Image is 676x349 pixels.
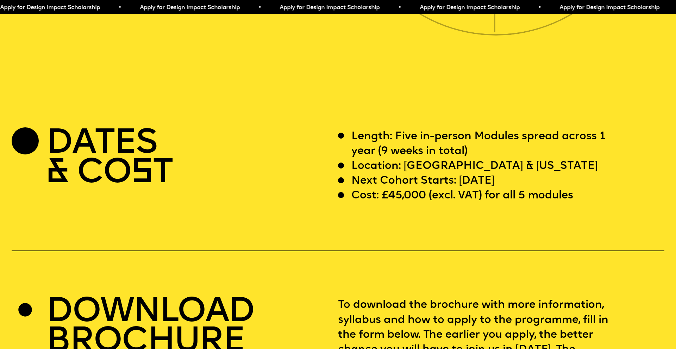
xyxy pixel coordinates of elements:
p: Cost: £45,000 (excl. VAT) for all 5 modules [351,189,573,203]
span: • [398,5,401,11]
span: • [258,5,261,11]
span: • [538,5,541,11]
p: Length: Five in-person Modules spread across 1 year (9 weeks in total) [351,129,624,159]
span: S [131,156,152,191]
h2: DATES & CO T [46,129,172,189]
p: Location: [GEOGRAPHIC_DATA] & [US_STATE] [351,159,598,174]
p: Next Cohort Starts: [DATE] [351,174,495,189]
span: • [118,5,121,11]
